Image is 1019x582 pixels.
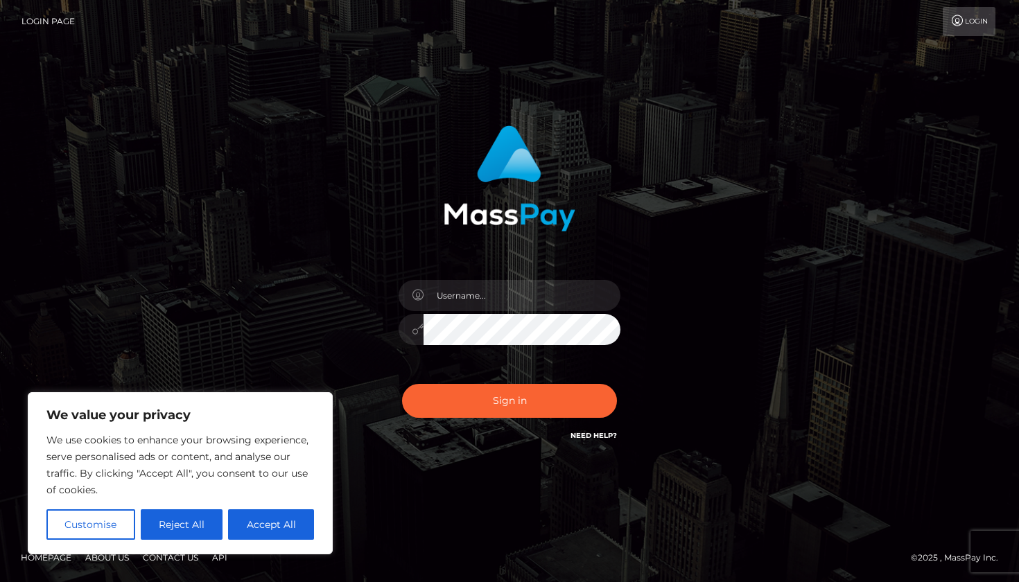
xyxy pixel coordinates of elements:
[571,431,617,440] a: Need Help?
[137,547,204,568] a: Contact Us
[141,509,223,540] button: Reject All
[80,547,134,568] a: About Us
[28,392,333,554] div: We value your privacy
[15,547,77,568] a: Homepage
[228,509,314,540] button: Accept All
[943,7,995,36] a: Login
[46,509,135,540] button: Customise
[21,7,75,36] a: Login Page
[444,125,575,231] img: MassPay Login
[911,550,1009,565] div: © 2025 , MassPay Inc.
[402,384,617,418] button: Sign in
[424,280,620,311] input: Username...
[46,407,314,423] p: We value your privacy
[46,432,314,498] p: We use cookies to enhance your browsing experience, serve personalised ads or content, and analys...
[207,547,233,568] a: API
